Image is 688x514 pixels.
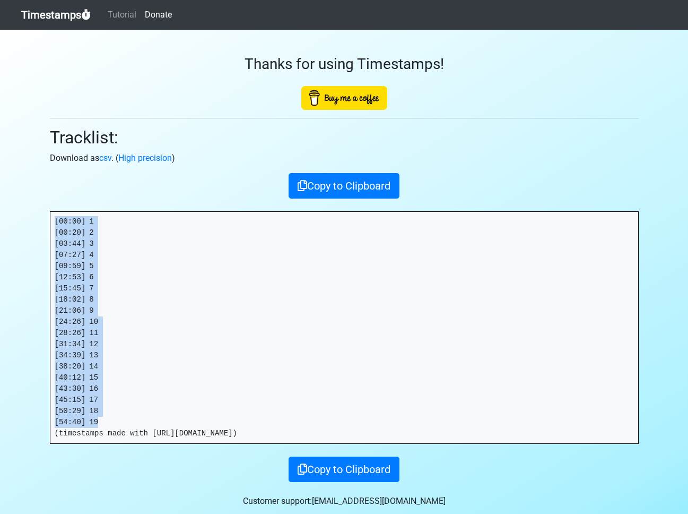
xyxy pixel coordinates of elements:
[21,4,91,25] a: Timestamps
[301,86,387,110] img: Buy Me A Coffee
[118,153,172,163] a: High precision
[50,212,638,443] pre: [00:00] 1 [00:20] 2 [03:44] 3 [07:27] 4 [09:59] 5 [12:53] 6 [15:45] 7 [18:02] 8 [21:06] 9 [24:26]...
[635,461,675,501] iframe: Drift Widget Chat Controller
[103,4,141,25] a: Tutorial
[50,152,639,165] p: Download as . ( )
[141,4,176,25] a: Donate
[289,173,399,199] button: Copy to Clipboard
[50,127,639,148] h2: Tracklist:
[50,55,639,73] h3: Thanks for using Timestamps!
[289,457,399,482] button: Copy to Clipboard
[99,153,111,163] a: csv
